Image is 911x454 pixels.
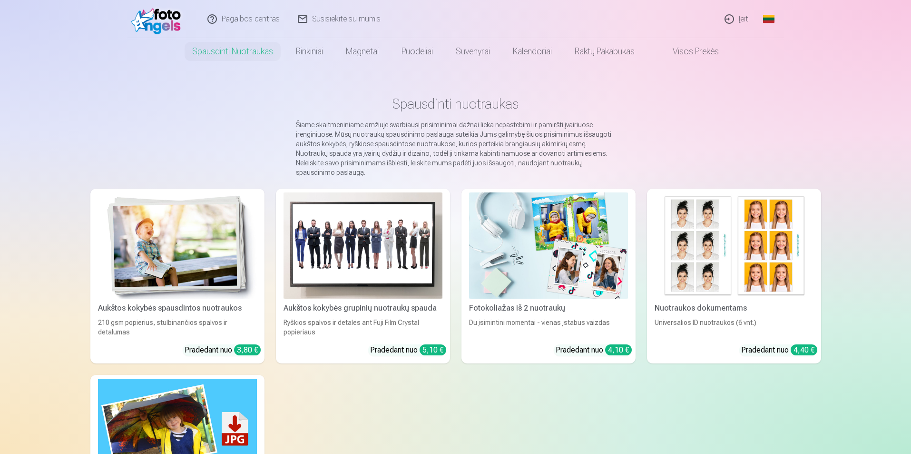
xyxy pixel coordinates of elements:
a: Nuotraukos dokumentamsNuotraukos dokumentamsUniversalios ID nuotraukos (6 vnt.)Pradedant nuo 4,40 € [647,189,821,363]
div: Fotokoliažas iš 2 nuotraukų [465,303,632,314]
a: Fotokoliažas iš 2 nuotraukųFotokoliažas iš 2 nuotraukųDu įsimintini momentai - vienas įstabus vai... [461,189,636,363]
div: Aukštos kokybės spausdintos nuotraukos [94,303,261,314]
img: /fa2 [131,4,186,34]
div: Pradedant nuo [185,344,261,356]
a: Kalendoriai [501,38,563,65]
div: 210 gsm popierius, stulbinančios spalvos ir detalumas [94,318,261,337]
img: Fotokoliažas iš 2 nuotraukų [469,192,628,299]
div: 4,40 € [791,344,817,355]
div: Pradedant nuo [556,344,632,356]
div: Du įsimintini momentai - vienas įstabus vaizdas [465,318,632,337]
a: Puodeliai [390,38,444,65]
div: 3,80 € [234,344,261,355]
div: Pradedant nuo [741,344,817,356]
a: Rinkiniai [284,38,334,65]
img: Aukštos kokybės grupinių nuotraukų spauda [284,192,442,299]
div: Universalios ID nuotraukos (6 vnt.) [651,318,817,337]
div: Pradedant nuo [370,344,446,356]
img: Nuotraukos dokumentams [655,192,813,299]
a: Spausdinti nuotraukas [181,38,284,65]
a: Magnetai [334,38,390,65]
div: 4,10 € [605,344,632,355]
div: Nuotraukos dokumentams [651,303,817,314]
a: Raktų pakabukas [563,38,646,65]
p: Šiame skaitmeniniame amžiuje svarbiausi prisiminimai dažnai lieka nepastebimi ir pamiršti įvairiu... [296,120,616,177]
a: Aukštos kokybės grupinių nuotraukų spaudaAukštos kokybės grupinių nuotraukų spaudaRyškios spalvos... [276,189,450,363]
h1: Spausdinti nuotraukas [98,95,813,112]
img: Aukštos kokybės spausdintos nuotraukos [98,192,257,299]
a: Visos prekės [646,38,730,65]
div: Aukštos kokybės grupinių nuotraukų spauda [280,303,446,314]
a: Aukštos kokybės spausdintos nuotraukos Aukštos kokybės spausdintos nuotraukos210 gsm popierius, s... [90,189,264,363]
a: Suvenyrai [444,38,501,65]
div: Ryškios spalvos ir detalės ant Fuji Film Crystal popieriaus [280,318,446,337]
div: 5,10 € [420,344,446,355]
